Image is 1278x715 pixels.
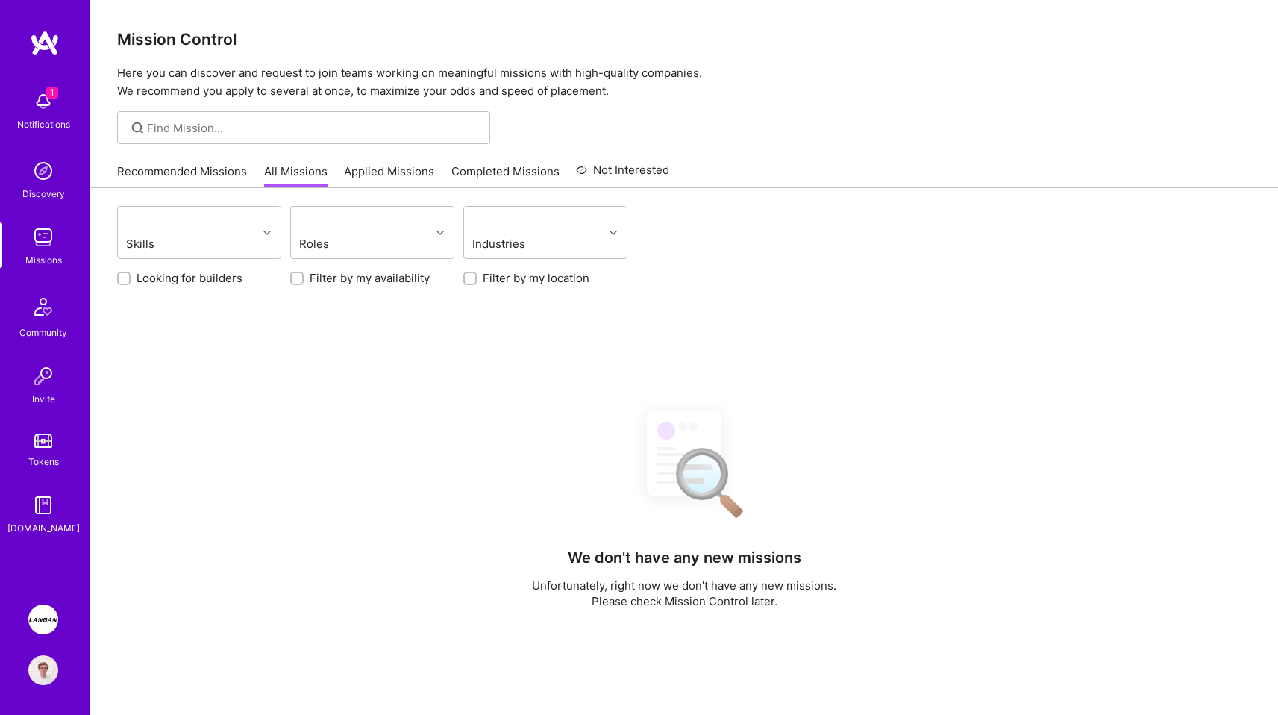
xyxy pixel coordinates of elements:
img: logo [30,30,60,57]
i: icon Chevron [436,229,444,237]
div: Community [19,325,67,340]
div: Missions [25,252,62,268]
div: Discovery [22,186,65,202]
div: Tokens [28,454,59,469]
div: Roles [295,233,380,255]
a: Langan: AI-Copilot for Environmental Site Assessment [25,605,62,634]
img: Invite [28,361,58,391]
div: Invite [32,391,55,407]
img: discovery [28,156,58,186]
i: icon Chevron [263,229,271,237]
i: icon Chevron [610,229,617,237]
input: Find Mission... [147,120,479,136]
label: Filter by my location [483,270,589,286]
i: icon SearchGrey [129,119,146,137]
img: teamwork [28,222,58,252]
a: Applied Missions [344,163,434,188]
span: 1 [46,87,58,99]
a: Recommended Missions [117,163,247,188]
label: Filter by my availability [310,270,430,286]
div: Industries [469,233,565,255]
label: Looking for builders [137,270,242,286]
img: bell [28,87,58,116]
img: User Avatar [28,655,58,685]
p: Please check Mission Control later. [532,593,836,609]
p: Unfortunately, right now we don't have any new missions. [532,578,836,593]
p: Here you can discover and request to join teams working on meaningful missions with high-quality ... [117,64,1251,100]
div: [DOMAIN_NAME] [7,520,80,536]
img: No Results [621,398,748,528]
a: Completed Missions [451,163,560,188]
a: Not Interested [576,161,669,188]
img: Langan: AI-Copilot for Environmental Site Assessment [28,605,58,634]
a: All Missions [264,163,328,188]
img: tokens [34,434,52,448]
div: Skills [122,233,206,255]
a: User Avatar [25,655,62,685]
h3: Mission Control [117,30,1251,49]
div: Notifications [17,116,70,132]
h4: We don't have any new missions [568,549,801,566]
img: guide book [28,490,58,520]
img: Community [25,289,61,325]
